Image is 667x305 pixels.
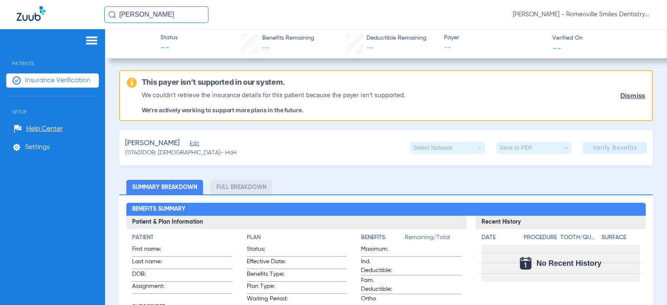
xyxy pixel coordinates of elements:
[552,43,562,52] span: --
[247,257,288,269] span: Effective Date:
[127,78,137,88] img: warning-icon
[262,44,270,52] span: --
[247,270,288,281] span: Benefits Type:
[361,257,402,275] span: Ind. Deductible:
[14,125,63,133] a: Help Center
[160,43,178,54] span: --
[142,78,285,87] h6: This payer isn’t supported in our system.
[620,92,645,100] a: Dismiss
[160,33,178,42] span: Status
[142,106,406,113] p: We’re actively working to support more plans in the future.
[444,33,545,42] span: Payer
[247,282,288,293] span: Plan Type:
[560,233,599,245] app-breakdown-title: Tooth/Quad
[481,233,517,242] h4: Date
[108,11,116,18] img: Search Icon
[361,245,402,256] span: Maximum:
[476,216,646,229] h3: Recent History
[405,233,461,245] span: Remaining/Total
[17,6,45,21] img: Zuub Logo
[520,257,532,270] img: Calendar
[126,216,466,229] h3: Patient & Plan Information
[560,233,599,242] h4: Tooth/Quad
[262,34,314,43] span: Benefits Remaining
[524,233,558,242] h4: Procedure
[361,276,402,294] span: Fam. Deductible:
[513,10,650,19] span: [PERSON_NAME] - Romeoville Smiles Dentistry
[132,245,173,256] span: First name:
[125,149,237,157] span: (11740) DOB: [DEMOGRAPHIC_DATA] - HoH
[211,180,272,194] li: Full Breakdown
[366,44,374,52] span: --
[366,34,426,43] span: Deductible Remaining
[104,6,208,23] input: Search for patients
[602,233,640,242] h4: Surface
[25,143,50,151] span: Settings
[552,34,654,43] span: Verified On
[132,282,173,293] span: Assignment:
[132,257,173,269] span: Last name:
[602,233,640,245] app-breakdown-title: Surface
[190,141,197,149] span: Edit
[126,203,646,216] h2: Benefits Summary
[6,48,99,66] span: Patients
[26,125,63,133] span: Help Center
[444,43,545,53] span: --
[247,233,346,242] h4: Plan
[132,270,173,281] span: DOB:
[25,76,90,85] span: Insurance Verification
[132,233,232,242] h4: Patient
[524,233,558,245] app-breakdown-title: Procedure
[126,180,203,194] li: Summary Breakdown
[247,245,288,256] span: Status:
[361,233,405,242] h4: Benefits
[6,96,99,115] span: Setup
[481,233,517,245] app-breakdown-title: Date
[85,35,98,45] img: hamburger-icon
[537,259,602,267] span: No Recent History
[125,138,180,149] span: [PERSON_NAME]
[361,233,405,245] app-breakdown-title: Benefits
[142,90,406,100] p: We couldn’t retrieve the insurance details for this patient because the payer isn’t supported.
